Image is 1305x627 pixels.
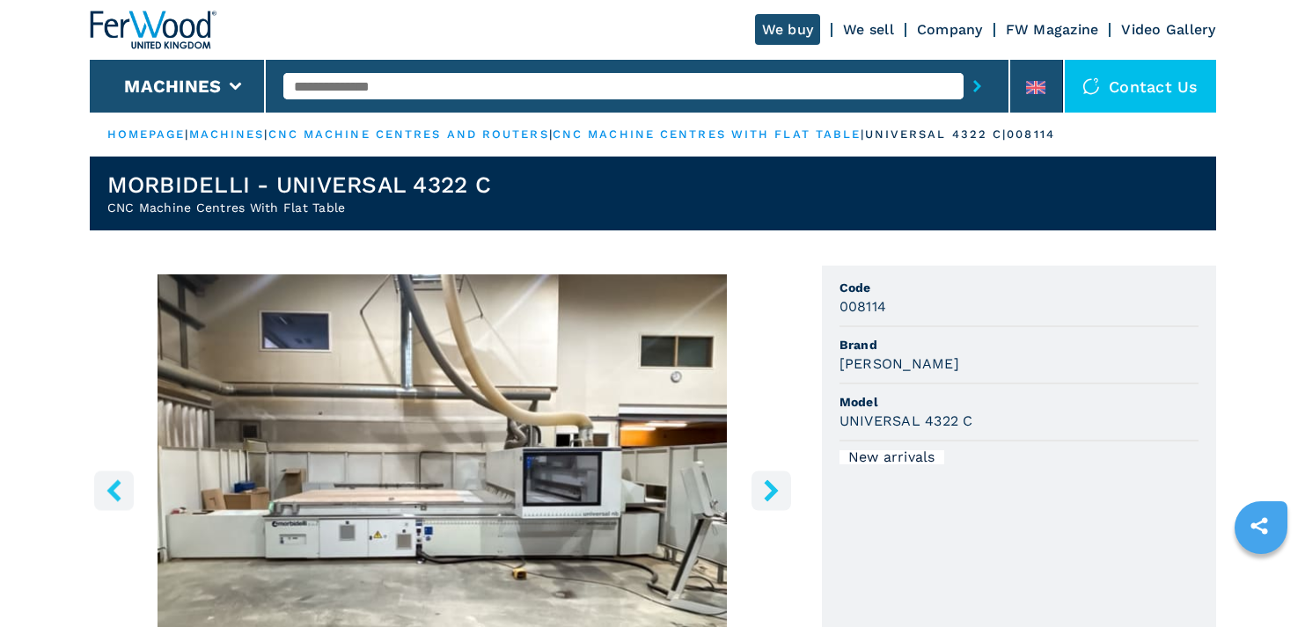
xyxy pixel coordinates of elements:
[1082,77,1100,95] img: Contact us
[189,128,265,141] a: machines
[861,128,864,141] span: |
[90,11,216,49] img: Ferwood
[917,21,983,38] a: Company
[94,470,134,510] button: left-button
[843,21,894,38] a: We sell
[751,470,791,510] button: right-button
[839,393,1199,411] span: Model
[755,14,821,45] a: We buy
[839,450,944,464] div: New arrivals
[124,76,221,97] button: Machines
[549,128,553,141] span: |
[264,128,268,141] span: |
[964,66,991,106] button: submit-button
[185,128,188,141] span: |
[553,128,861,141] a: cnc machine centres with flat table
[1065,60,1216,113] div: Contact us
[1006,21,1099,38] a: FW Magazine
[839,411,973,431] h3: UNIVERSAL 4322 C
[1230,548,1292,614] iframe: Chat
[839,279,1199,296] span: Code
[107,199,491,216] h2: CNC Machine Centres With Flat Table
[839,354,959,374] h3: [PERSON_NAME]
[107,128,186,141] a: HOMEPAGE
[1237,504,1281,548] a: sharethis
[839,336,1199,354] span: Brand
[268,128,549,141] a: cnc machine centres and routers
[1121,21,1215,38] a: Video Gallery
[107,171,491,199] h1: MORBIDELLI - UNIVERSAL 4322 C
[839,296,887,317] h3: 008114
[865,127,1008,142] p: universal 4322 c |
[1007,127,1055,142] p: 008114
